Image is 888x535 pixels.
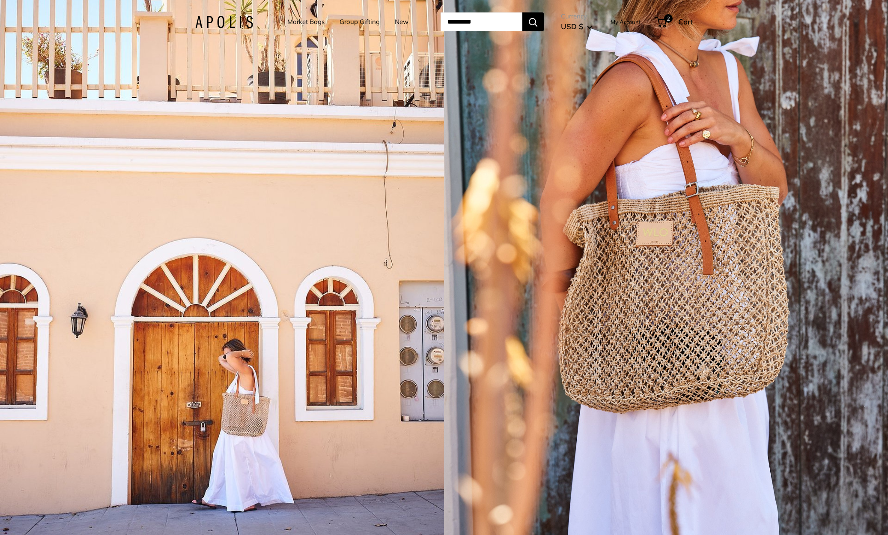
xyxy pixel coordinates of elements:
[395,16,408,28] a: New
[561,10,592,22] span: Currency
[561,22,583,31] span: USD $
[678,17,693,26] span: Cart
[561,20,592,33] button: USD $
[611,17,641,27] a: My Account
[340,16,380,28] a: Group Gifting
[664,14,673,23] span: 2
[522,12,544,31] button: Search
[656,15,693,29] a: 2 Cart
[195,16,253,28] img: Apolis
[441,12,522,31] input: Search...
[287,16,325,28] a: Market Bags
